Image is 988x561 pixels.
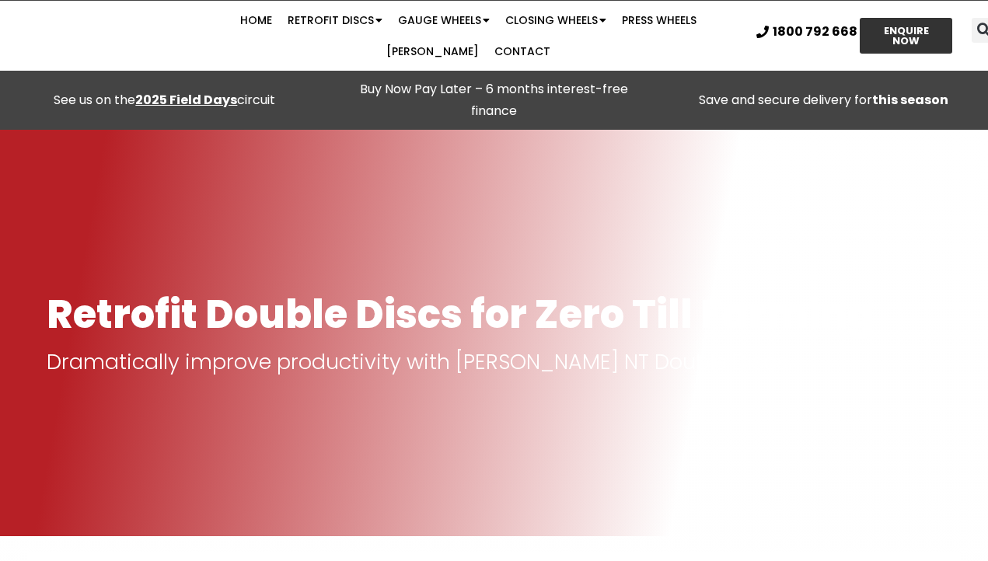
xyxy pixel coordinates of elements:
strong: this season [872,91,948,109]
nav: Menu [191,5,745,67]
h1: Retrofit Double Discs for Zero Till Farming [47,293,941,336]
p: Buy Now Pay Later – 6 months interest-free finance [337,78,651,122]
span: 1800 792 668 [773,26,857,38]
a: ENQUIRE NOW [860,18,952,54]
a: Press Wheels [614,5,704,36]
p: Save and secure delivery for [666,89,980,111]
a: [PERSON_NAME] [379,36,487,67]
img: Ryan NT logo [47,13,191,58]
a: Closing Wheels [497,5,614,36]
a: Home [232,5,280,36]
a: 1800 792 668 [756,26,857,38]
p: Dramatically improve productivity with [PERSON_NAME] NT Double Discs. [47,351,941,373]
div: See us on the circuit [8,89,322,111]
a: Gauge Wheels [390,5,497,36]
a: 2025 Field Days [135,91,237,109]
span: ENQUIRE NOW [874,26,938,46]
a: Retrofit Discs [280,5,390,36]
a: Contact [487,36,558,67]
